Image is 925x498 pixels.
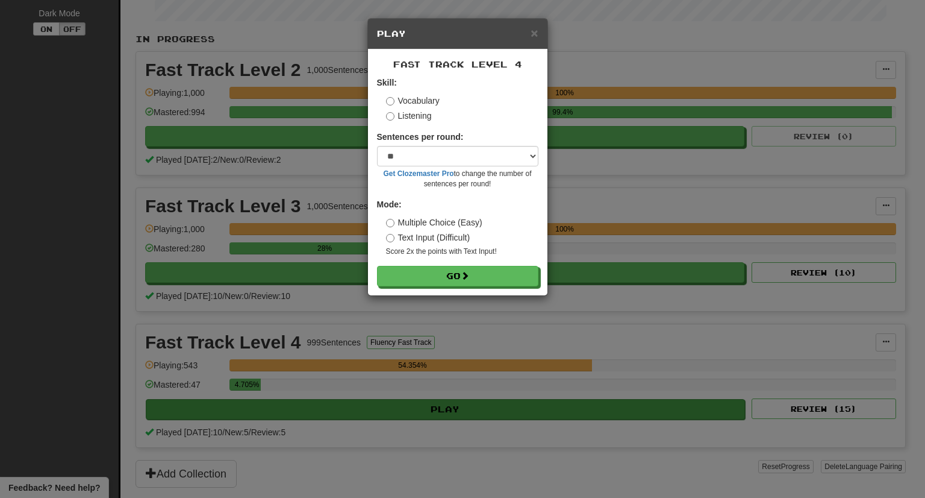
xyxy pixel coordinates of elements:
[386,97,394,106] input: Vocabulary
[386,216,482,229] label: Multiple Choice (Easy)
[386,247,538,257] small: Score 2x the points with Text Input !
[531,27,538,39] button: Close
[386,95,440,107] label: Vocabulary
[386,112,394,121] input: Listening
[377,28,538,40] h5: Play
[377,266,538,286] button: Go
[386,234,394,242] input: Text Input (Difficult)
[386,232,470,244] label: Text Input (Difficult)
[384,169,454,178] a: Get Clozemaster Pro
[386,110,432,122] label: Listening
[393,59,522,69] span: Fast Track Level 4
[377,131,464,143] label: Sentences per round:
[377,78,397,87] strong: Skill:
[377,169,538,189] small: to change the number of sentences per round!
[377,200,402,209] strong: Mode:
[386,219,394,227] input: Multiple Choice (Easy)
[531,26,538,40] span: ×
